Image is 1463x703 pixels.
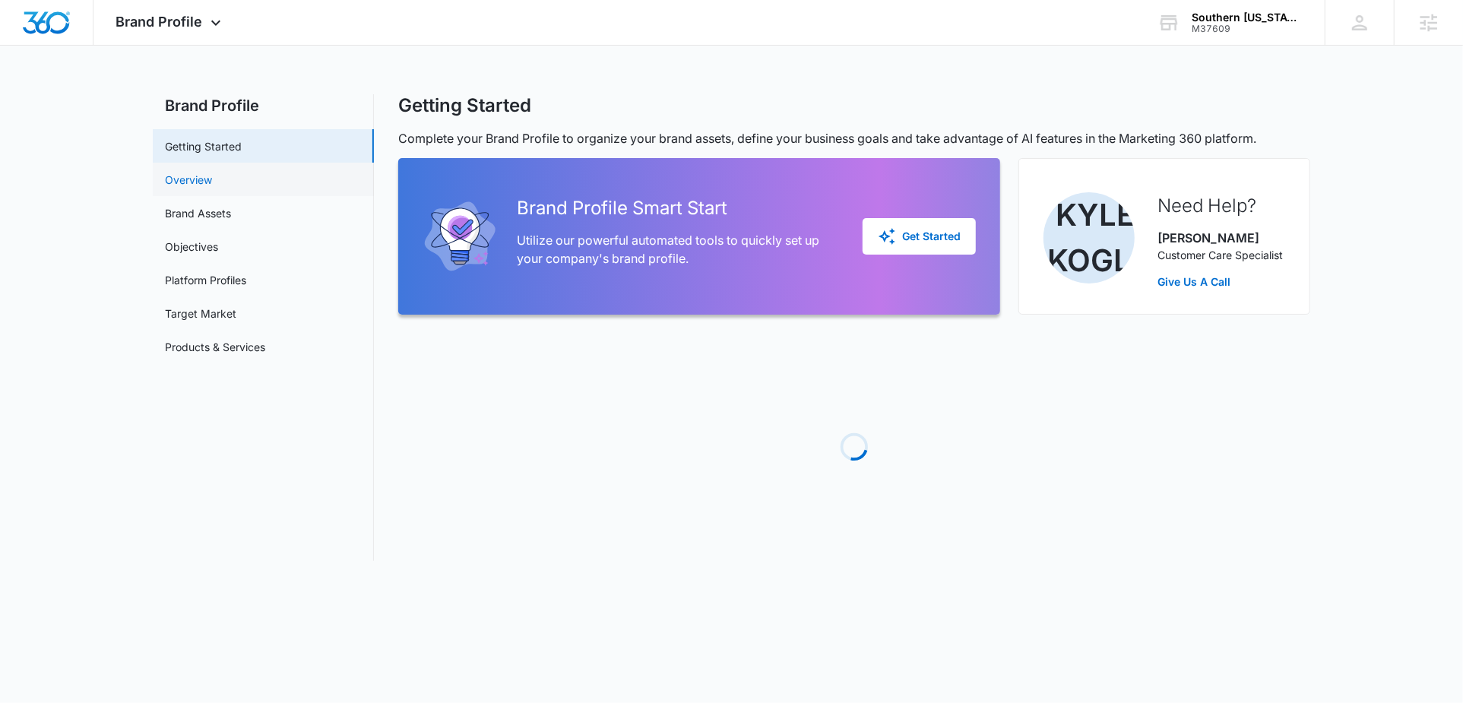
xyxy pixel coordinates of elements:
div: account name [1192,11,1303,24]
a: Brand Assets [165,205,231,221]
h2: Need Help? [1157,192,1283,220]
button: Get Started [863,218,976,255]
div: Get Started [878,227,961,245]
a: Platform Profiles [165,272,246,288]
p: Complete your Brand Profile to organize your brand assets, define your business goals and take ad... [398,129,1310,147]
div: account id [1192,24,1303,34]
h2: Brand Profile Smart Start [517,195,838,222]
p: Customer Care Specialist [1157,247,1283,263]
a: Give Us A Call [1157,274,1283,290]
span: Brand Profile [116,14,203,30]
a: Overview [165,172,212,188]
a: Objectives [165,239,218,255]
h1: Getting Started [398,94,531,117]
img: Kyle Kogl [1043,192,1135,283]
p: Utilize our powerful automated tools to quickly set up your company's brand profile. [517,231,838,268]
a: Target Market [165,306,236,321]
a: Getting Started [165,138,242,154]
a: Products & Services [165,339,265,355]
h2: Brand Profile [153,94,374,117]
p: [PERSON_NAME] [1157,229,1283,247]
